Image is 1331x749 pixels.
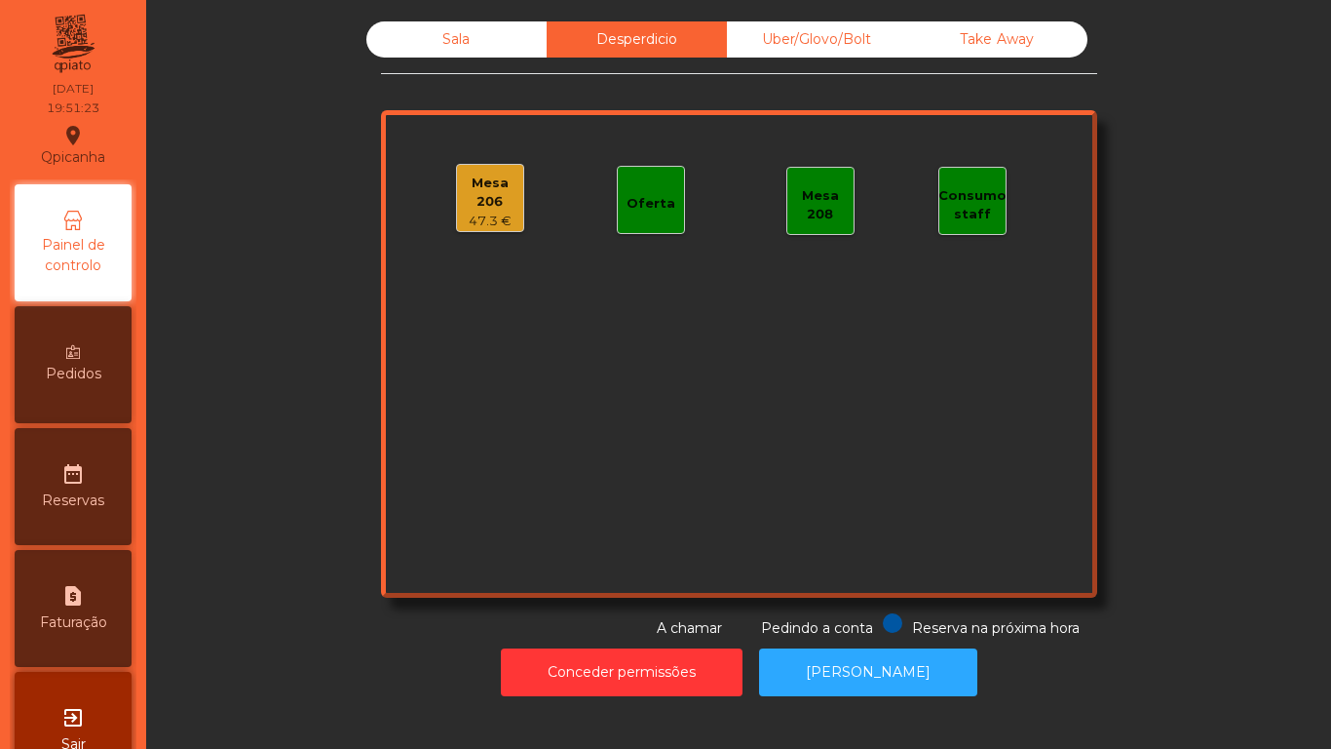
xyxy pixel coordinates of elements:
[42,491,104,511] span: Reservas
[759,649,977,696] button: [PERSON_NAME]
[46,364,101,384] span: Pedidos
[787,186,854,224] div: Mesa 208
[761,619,873,637] span: Pedindo a conta
[457,212,523,231] div: 47.3 €
[627,194,675,214] div: Oferta
[61,462,85,486] i: date_range
[61,124,85,147] i: location_on
[912,619,1080,637] span: Reserva na próxima hora
[49,10,96,78] img: qpiato
[727,21,907,58] div: Uber/Glovo/Bolt
[501,649,742,696] button: Conceder permissões
[366,21,547,58] div: Sala
[457,174,523,212] div: Mesa 206
[40,612,107,633] span: Faturação
[41,121,105,170] div: Qpicanha
[907,21,1087,58] div: Take Away
[47,99,99,117] div: 19:51:23
[657,619,722,637] span: A chamar
[61,706,85,729] i: exit_to_app
[61,584,85,608] i: request_page
[547,21,727,58] div: Desperdicio
[19,235,127,276] span: Painel de controlo
[938,186,1007,224] div: Consumo staff
[53,80,94,98] div: [DATE]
